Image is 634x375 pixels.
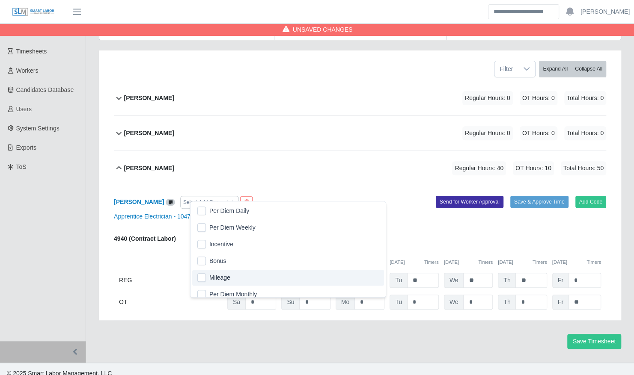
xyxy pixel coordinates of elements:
[227,295,246,310] span: Sa
[478,259,493,266] button: Timers
[462,91,513,105] span: Regular Hours: 0
[498,259,547,266] div: [DATE]
[192,203,384,219] li: Per Diem Daily
[16,163,27,170] span: ToS
[124,129,174,138] b: [PERSON_NAME]
[124,164,174,173] b: [PERSON_NAME]
[192,220,384,236] li: Per Diem Weekly
[564,126,606,140] span: Total Hours: 0
[564,91,606,105] span: Total Hours: 0
[16,125,60,132] span: System Settings
[586,259,601,266] button: Timers
[192,270,384,286] li: Mileage
[520,126,557,140] span: OT Hours: 0
[209,257,226,266] span: Bonus
[390,295,408,310] span: Tu
[390,273,408,288] span: Tu
[16,48,47,55] span: Timesheets
[16,106,32,112] span: Users
[488,4,559,19] input: Search
[293,25,353,34] span: Unsaved Changes
[16,86,74,93] span: Candidates Database
[114,151,606,186] button: [PERSON_NAME] Regular Hours: 40 OT Hours: 10 Total Hours: 50
[552,273,569,288] span: Fr
[520,91,557,105] span: OT Hours: 0
[240,196,253,208] button: End Worker & Remove from the Timesheet
[424,259,439,266] button: Timers
[16,144,36,151] span: Exports
[181,196,221,208] div: Select Add Ons
[192,286,384,302] li: Per Diem Monthly
[119,273,222,288] div: REG
[498,295,516,310] span: Th
[580,7,630,16] a: [PERSON_NAME]
[124,94,174,103] b: [PERSON_NAME]
[192,236,384,252] li: Incentive
[119,295,222,310] div: OT
[114,213,194,220] a: Apprentice Electrician - 10474
[494,61,518,77] span: Filter
[114,198,164,205] a: [PERSON_NAME]
[539,61,606,77] div: bulk actions
[498,273,516,288] span: Th
[444,295,464,310] span: We
[533,259,547,266] button: Timers
[510,196,569,208] button: Save & Approve Time
[209,273,230,282] span: Mileage
[114,116,606,151] button: [PERSON_NAME] Regular Hours: 0 OT Hours: 0 Total Hours: 0
[209,223,256,232] span: Per Diem Weekly
[192,253,384,269] li: Bonus
[16,67,39,74] span: Workers
[336,295,355,310] span: Mo
[12,7,55,17] img: SLM Logo
[444,259,493,266] div: [DATE]
[209,207,249,216] span: Per Diem Daily
[444,273,464,288] span: We
[436,196,503,208] button: Send for Worker Approval
[114,81,606,115] button: [PERSON_NAME] Regular Hours: 0 OT Hours: 0 Total Hours: 0
[114,235,176,242] b: 4940 (Contract Labor)
[166,198,175,205] a: View/Edit Notes
[209,240,233,249] span: Incentive
[561,161,606,175] span: Total Hours: 50
[539,61,571,77] button: Expand All
[281,295,300,310] span: Su
[571,61,606,77] button: Collapse All
[552,259,601,266] div: [DATE]
[513,161,554,175] span: OT Hours: 10
[452,161,506,175] span: Regular Hours: 40
[552,295,569,310] span: Fr
[209,290,257,299] span: Per Diem Monthly
[575,196,607,208] button: Add Code
[462,126,513,140] span: Regular Hours: 0
[567,334,621,349] button: Save Timesheet
[390,259,438,266] div: [DATE]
